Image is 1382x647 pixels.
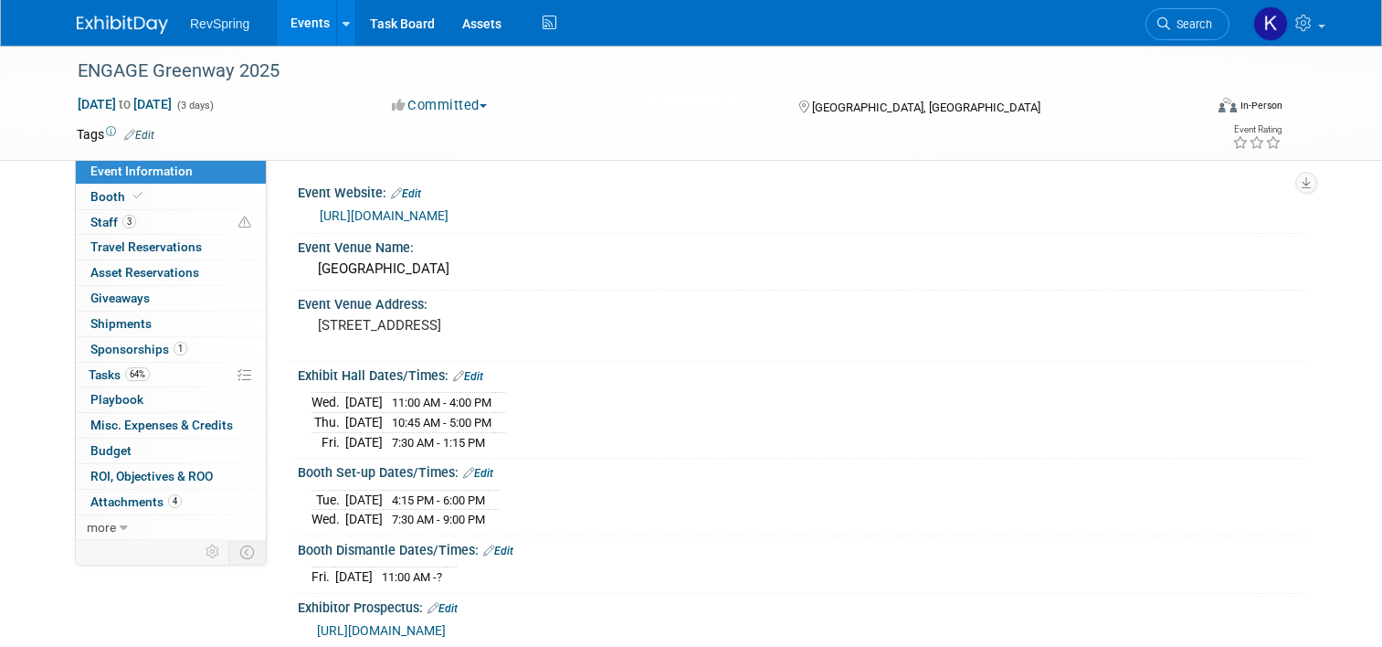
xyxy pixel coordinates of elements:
[116,97,133,111] span: to
[76,260,266,285] a: Asset Reservations
[76,185,266,209] a: Booth
[1232,125,1282,134] div: Event Rating
[311,490,345,510] td: Tue.
[318,317,698,334] pre: [STREET_ADDRESS]
[317,623,446,638] a: [URL][DOMAIN_NAME]
[90,494,182,509] span: Attachments
[345,432,383,451] td: [DATE]
[1240,99,1282,112] div: In-Person
[463,467,493,480] a: Edit
[311,255,1292,283] div: [GEOGRAPHIC_DATA]
[90,342,187,356] span: Sponsorships
[76,159,266,184] a: Event Information
[311,413,345,433] td: Thu.
[1104,95,1282,122] div: Event Format
[76,464,266,489] a: ROI, Objectives & ROO
[76,387,266,412] a: Playbook
[385,96,494,115] button: Committed
[175,100,214,111] span: (3 days)
[1170,17,1212,31] span: Search
[76,337,266,362] a: Sponsorships1
[812,101,1040,114] span: [GEOGRAPHIC_DATA], [GEOGRAPHIC_DATA]
[1253,6,1288,41] img: Kelsey Culver
[197,540,229,564] td: Personalize Event Tab Strip
[76,235,266,260] a: Travel Reservations
[320,208,448,223] a: [URL][DOMAIN_NAME]
[77,125,154,143] td: Tags
[335,567,373,587] td: [DATE]
[382,570,442,584] span: 11:00 AM -
[1145,8,1229,40] a: Search
[90,418,233,432] span: Misc. Expenses & Credits
[298,594,1305,618] div: Exhibitor Prospectus:
[229,540,267,564] td: Toggle Event Tabs
[87,520,116,535] span: more
[77,96,173,112] span: [DATE] [DATE]
[391,187,421,200] a: Edit
[392,513,485,526] span: 7:30 AM - 9:00 PM
[133,191,142,201] i: Booth reservation complete
[124,129,154,142] a: Edit
[76,490,266,514] a: Attachments4
[90,164,193,178] span: Event Information
[1218,98,1237,112] img: Format-Inperson.png
[76,312,266,336] a: Shipments
[298,459,1305,483] div: Booth Set-up Dates/Times:
[453,370,483,383] a: Edit
[392,416,491,430] span: 10:45 AM - 5:00 PM
[168,494,182,508] span: 4
[90,443,132,458] span: Budget
[90,469,213,483] span: ROI, Objectives & ROO
[298,291,1305,313] div: Event Venue Address:
[125,367,150,381] span: 64%
[71,55,1180,88] div: ENGAGE Greenway 2025
[345,490,383,510] td: [DATE]
[122,215,136,228] span: 3
[90,316,152,331] span: Shipments
[174,342,187,355] span: 1
[76,286,266,311] a: Giveaways
[190,16,249,31] span: RevSpring
[76,413,266,438] a: Misc. Expenses & Credits
[76,363,266,387] a: Tasks64%
[311,510,345,529] td: Wed.
[90,239,202,254] span: Travel Reservations
[392,396,491,409] span: 11:00 AM - 4:00 PM
[392,436,485,450] span: 7:30 AM - 1:15 PM
[298,179,1305,203] div: Event Website:
[427,602,458,615] a: Edit
[76,439,266,463] a: Budget
[76,210,266,235] a: Staff3
[392,493,485,507] span: 4:15 PM - 6:00 PM
[90,189,146,204] span: Booth
[89,367,150,382] span: Tasks
[437,570,442,584] span: ?
[311,432,345,451] td: Fri.
[345,510,383,529] td: [DATE]
[76,515,266,540] a: more
[345,413,383,433] td: [DATE]
[345,393,383,413] td: [DATE]
[77,16,168,34] img: ExhibitDay
[90,265,199,280] span: Asset Reservations
[298,234,1305,257] div: Event Venue Name:
[90,291,150,305] span: Giveaways
[483,545,513,557] a: Edit
[311,393,345,413] td: Wed.
[90,392,143,407] span: Playbook
[298,362,1305,386] div: Exhibit Hall Dates/Times:
[311,567,335,587] td: Fri.
[298,536,1305,560] div: Booth Dismantle Dates/Times:
[90,215,136,229] span: Staff
[238,215,251,231] span: Potential Scheduling Conflict -- at least one attendee is tagged in another overlapping event.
